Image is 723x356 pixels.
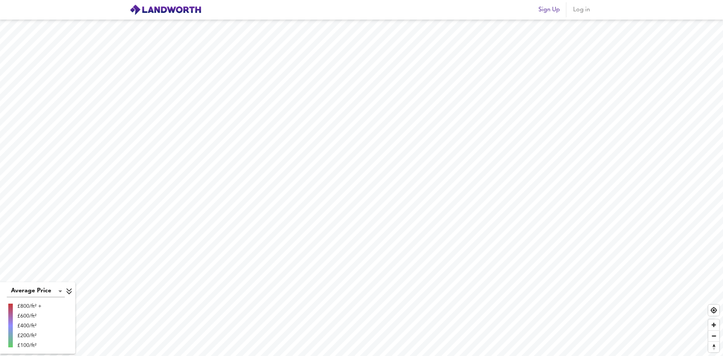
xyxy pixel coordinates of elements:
span: Log in [572,5,590,15]
button: Sign Up [535,2,563,17]
div: £800/ft² + [17,303,41,310]
button: Log in [569,2,593,17]
div: £600/ft² [17,312,41,320]
img: logo [130,4,201,15]
button: Find my location [708,305,719,316]
div: £200/ft² [17,332,41,339]
div: Average Price [7,285,65,297]
button: Zoom out [708,330,719,341]
button: Reset bearing to north [708,341,719,352]
span: Sign Up [538,5,560,15]
div: £400/ft² [17,322,41,330]
div: £100/ft² [17,342,41,349]
button: Zoom in [708,319,719,330]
